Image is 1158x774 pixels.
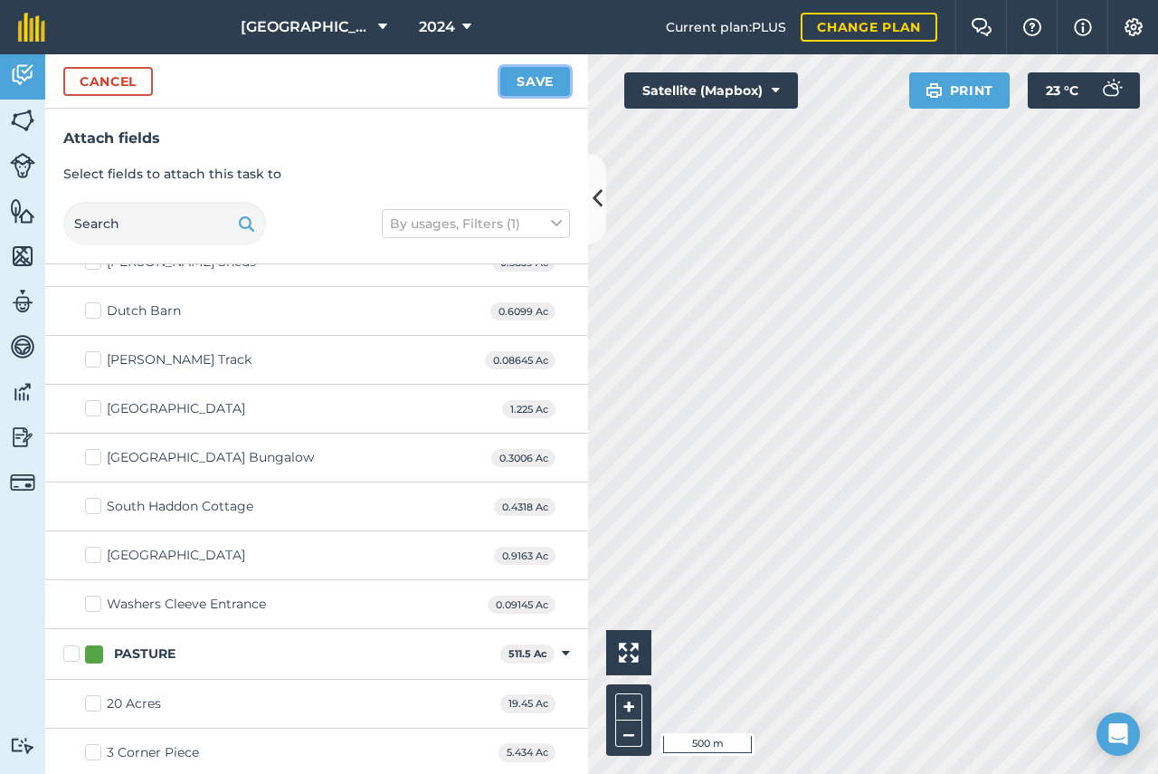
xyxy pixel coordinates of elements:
img: svg+xml;base64,PD94bWwgdmVyc2lvbj0iMS4wIiBlbmNvZGluZz0idXRmLTgiPz4KPCEtLSBHZW5lcmF0b3I6IEFkb2JlIE... [10,153,35,178]
img: svg+xml;base64,PD94bWwgdmVyc2lvbj0iMS4wIiBlbmNvZGluZz0idXRmLTgiPz4KPCEtLSBHZW5lcmF0b3I6IEFkb2JlIE... [10,470,35,495]
img: svg+xml;base64,PD94bWwgdmVyc2lvbj0iMS4wIiBlbmNvZGluZz0idXRmLTgiPz4KPCEtLSBHZW5lcmF0b3I6IEFkb2JlIE... [10,737,35,754]
div: Washers Cleeve Entrance [107,595,266,614]
div: South Haddon Cottage [107,497,253,516]
p: Select fields to attach this task to [63,164,570,184]
img: svg+xml;base64,PHN2ZyB4bWxucz0iaHR0cDovL3d3dy53My5vcmcvMjAwMC9zdmciIHdpZHRoPSI1NiIgaGVpZ2h0PSI2MC... [10,197,35,225]
button: – [615,721,642,747]
div: [PERSON_NAME] Track [107,350,252,369]
span: 0.09145 Ac [488,596,555,615]
span: 5.434 Ac [498,743,555,762]
div: 3 Corner Piece [107,743,199,762]
img: Four arrows, one pointing top left, one top right, one bottom right and the last bottom left [619,643,639,663]
img: A question mark icon [1021,18,1043,36]
button: By usages, Filters (1) [382,209,570,238]
div: PASTURE [114,645,176,664]
a: Change plan [801,13,937,42]
h3: Attach fields [63,127,570,150]
img: svg+xml;base64,PD94bWwgdmVyc2lvbj0iMS4wIiBlbmNvZGluZz0idXRmLTgiPz4KPCEtLSBHZW5lcmF0b3I6IEFkb2JlIE... [10,333,35,360]
img: svg+xml;base64,PHN2ZyB4bWxucz0iaHR0cDovL3d3dy53My5vcmcvMjAwMC9zdmciIHdpZHRoPSIxNyIgaGVpZ2h0PSIxNy... [1074,16,1092,38]
span: 0.4318 Ac [494,498,555,517]
div: Open Intercom Messenger [1096,712,1140,756]
span: 23 ° C [1046,72,1078,109]
span: 19.45 Ac [500,694,555,713]
button: Satellite (Mapbox) [624,72,798,109]
div: [GEOGRAPHIC_DATA] [107,399,245,418]
img: svg+xml;base64,PHN2ZyB4bWxucz0iaHR0cDovL3d3dy53My5vcmcvMjAwMC9zdmciIHdpZHRoPSI1NiIgaGVpZ2h0PSI2MC... [10,107,35,134]
input: Search [63,202,266,245]
div: [GEOGRAPHIC_DATA] Bungalow [107,448,314,467]
button: + [615,693,642,721]
button: Print [909,72,1011,109]
span: 2024 [419,16,455,38]
span: 0.9163 Ac [494,547,555,566]
img: svg+xml;base64,PHN2ZyB4bWxucz0iaHR0cDovL3d3dy53My5vcmcvMjAwMC9zdmciIHdpZHRoPSIxOSIgaGVpZ2h0PSIyNC... [238,213,255,234]
button: 23 °C [1028,72,1140,109]
div: [GEOGRAPHIC_DATA] [107,546,245,565]
img: A cog icon [1123,18,1144,36]
img: svg+xml;base64,PHN2ZyB4bWxucz0iaHR0cDovL3d3dy53My5vcmcvMjAwMC9zdmciIHdpZHRoPSIxOSIgaGVpZ2h0PSIyNC... [925,80,943,101]
span: 0.08645 Ac [485,351,555,370]
img: svg+xml;base64,PD94bWwgdmVyc2lvbj0iMS4wIiBlbmNvZGluZz0idXRmLTgiPz4KPCEtLSBHZW5lcmF0b3I6IEFkb2JlIE... [10,62,35,89]
button: Save [500,67,570,96]
span: 1.225 Ac [502,400,555,419]
button: Cancel [63,67,153,96]
span: Current plan : PLUS [666,17,786,37]
img: fieldmargin Logo [18,13,45,42]
span: [GEOGRAPHIC_DATA] [241,16,371,38]
strong: 511.5 Ac [508,647,547,660]
div: Dutch Barn [107,301,181,320]
img: svg+xml;base64,PD94bWwgdmVyc2lvbj0iMS4wIiBlbmNvZGluZz0idXRmLTgiPz4KPCEtLSBHZW5lcmF0b3I6IEFkb2JlIE... [10,424,35,451]
span: 0.3006 Ac [491,449,555,468]
img: Two speech bubbles overlapping with the left bubble in the forefront [971,18,992,36]
img: svg+xml;base64,PHN2ZyB4bWxucz0iaHR0cDovL3d3dy53My5vcmcvMjAwMC9zdmciIHdpZHRoPSI1NiIgaGVpZ2h0PSI2MC... [10,243,35,270]
img: svg+xml;base64,PD94bWwgdmVyc2lvbj0iMS4wIiBlbmNvZGluZz0idXRmLTgiPz4KPCEtLSBHZW5lcmF0b3I6IEFkb2JlIE... [1093,72,1129,109]
span: 0.6099 Ac [490,302,555,321]
img: svg+xml;base64,PD94bWwgdmVyc2lvbj0iMS4wIiBlbmNvZGluZz0idXRmLTgiPz4KPCEtLSBHZW5lcmF0b3I6IEFkb2JlIE... [10,378,35,406]
div: 20 Acres [107,694,161,713]
img: svg+xml;base64,PD94bWwgdmVyc2lvbj0iMS4wIiBlbmNvZGluZz0idXRmLTgiPz4KPCEtLSBHZW5lcmF0b3I6IEFkb2JlIE... [10,288,35,315]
